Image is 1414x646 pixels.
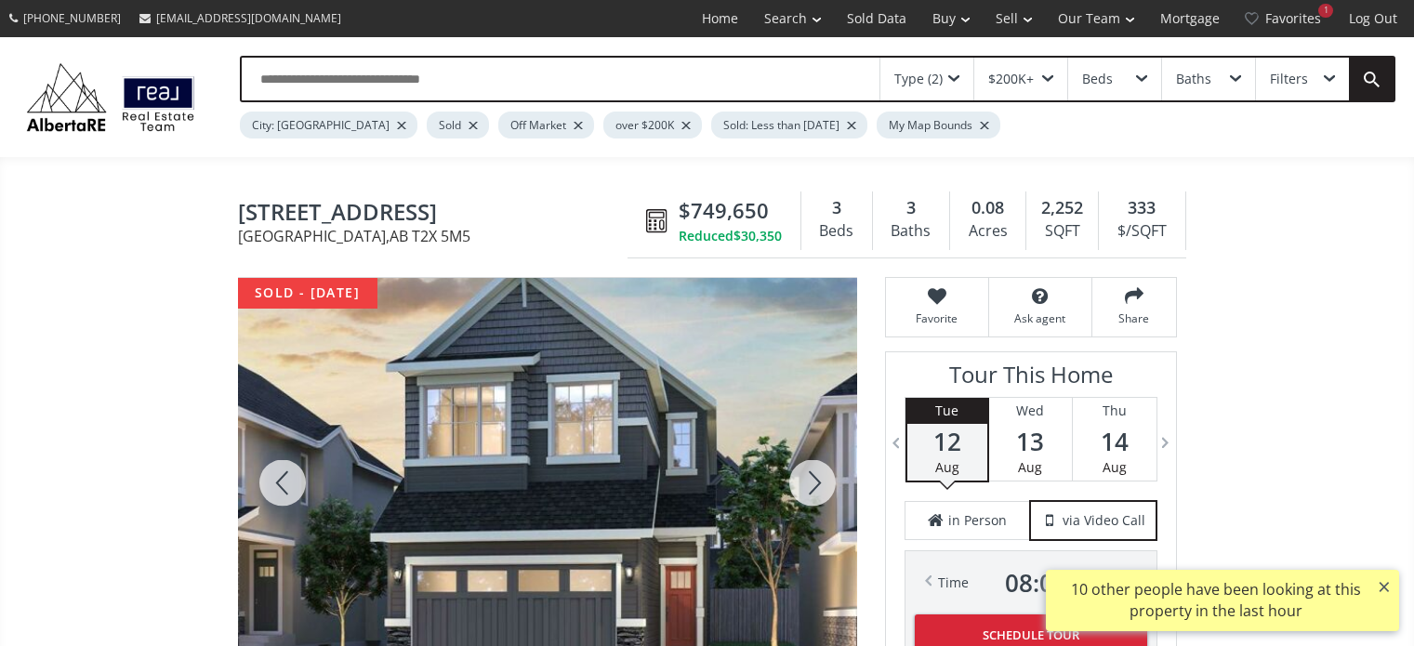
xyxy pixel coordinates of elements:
[1082,73,1113,86] div: Beds
[1018,458,1042,476] span: Aug
[711,112,867,138] div: Sold: Less than [DATE]
[907,398,987,424] div: Tue
[989,398,1072,424] div: Wed
[882,196,940,220] div: 3
[1318,4,1333,18] div: 1
[603,112,702,138] div: over $200K
[811,196,863,220] div: 3
[1041,196,1083,220] span: 2,252
[877,112,1000,138] div: My Map Bounds
[1270,73,1308,86] div: Filters
[894,73,943,86] div: Type (2)
[905,362,1157,397] h3: Tour This Home
[907,428,987,455] span: 12
[998,310,1082,326] span: Ask agent
[938,570,1124,596] div: Time AM
[988,73,1034,86] div: $200K+
[238,229,637,244] span: [GEOGRAPHIC_DATA] , AB T2X 5M5
[1108,196,1175,220] div: 333
[882,218,940,245] div: Baths
[948,511,1007,530] span: in Person
[811,218,863,245] div: Beds
[1036,218,1089,245] div: SQFT
[240,112,417,138] div: City: [GEOGRAPHIC_DATA]
[130,1,350,35] a: [EMAIL_ADDRESS][DOMAIN_NAME]
[1055,579,1376,622] div: 10 other people have been looking at this property in the last hour
[1176,73,1211,86] div: Baths
[679,227,782,245] div: Reduced
[989,428,1072,455] span: 13
[959,218,1016,245] div: Acres
[23,10,121,26] span: [PHONE_NUMBER]
[19,59,203,135] img: Logo
[935,458,959,476] span: Aug
[238,200,637,229] span: 231 Creekstone Circle SW
[1103,458,1127,476] span: Aug
[733,227,782,245] span: $30,350
[959,196,1016,220] div: 0.08
[238,278,377,309] div: sold - [DATE]
[1102,310,1167,326] span: Share
[498,112,594,138] div: Off Market
[1073,398,1156,424] div: Thu
[1369,570,1399,603] button: ×
[1073,428,1156,455] span: 14
[156,10,341,26] span: [EMAIL_ADDRESS][DOMAIN_NAME]
[427,112,489,138] div: Sold
[895,310,979,326] span: Favorite
[679,196,769,225] span: $749,650
[1063,511,1145,530] span: via Video Call
[1005,570,1067,596] span: 08 : 00
[1108,218,1175,245] div: $/SQFT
